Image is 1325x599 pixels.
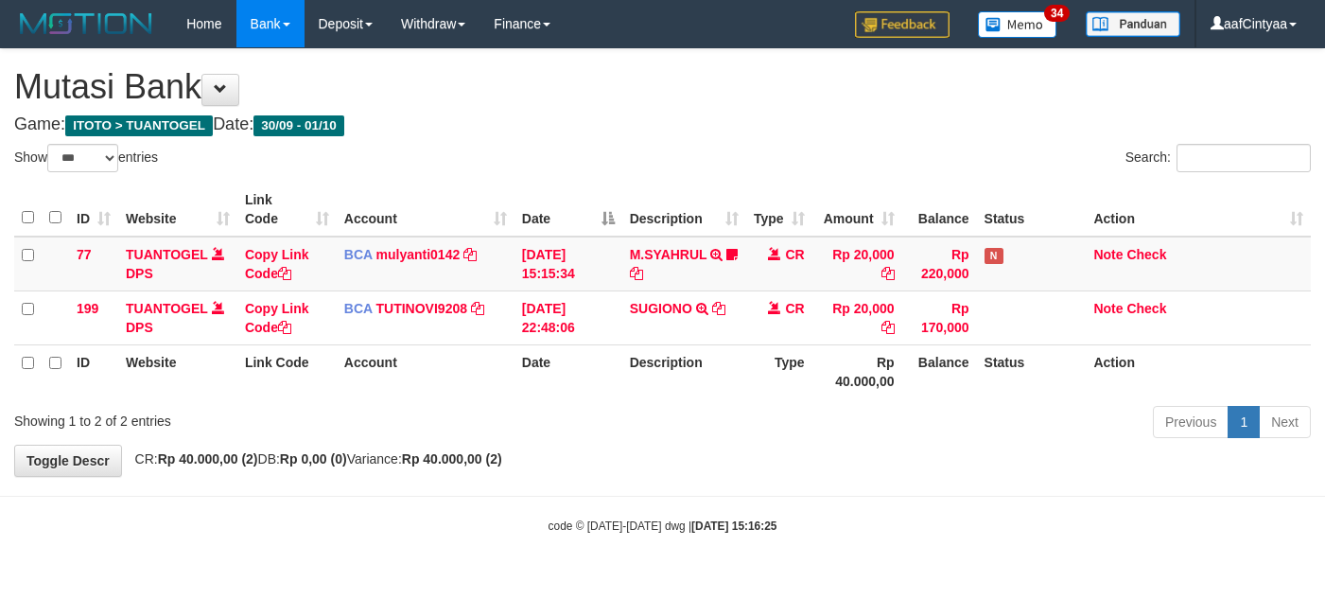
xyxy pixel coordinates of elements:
[126,301,208,316] a: TUANTOGEL
[977,183,1087,237] th: Status
[1126,301,1166,316] a: Check
[118,183,237,237] th: Website: activate to sort column ascending
[77,247,92,262] span: 77
[253,115,344,136] span: 30/09 - 01/10
[245,247,309,281] a: Copy Link Code
[622,183,746,237] th: Description: activate to sort column ascending
[14,9,158,38] img: MOTION_logo.png
[77,301,98,316] span: 199
[14,404,538,431] div: Showing 1 to 2 of 2 entries
[280,451,347,467] strong: Rp 0,00 (0)
[549,520,777,533] small: code © [DATE]-[DATE] dwg |
[1044,5,1070,22] span: 34
[746,344,812,398] th: Type
[14,144,158,172] label: Show entries
[902,344,977,398] th: Balance
[746,183,812,237] th: Type: activate to sort column ascending
[985,248,1003,264] span: Has Note
[630,247,707,262] a: M.SYAHRUL
[337,183,514,237] th: Account: activate to sort column ascending
[1093,247,1123,262] a: Note
[14,445,122,477] a: Toggle Descr
[902,183,977,237] th: Balance
[47,144,118,172] select: Showentries
[344,301,373,316] span: BCA
[785,247,804,262] span: CR
[1125,144,1311,172] label: Search:
[855,11,950,38] img: Feedback.jpg
[14,68,1311,106] h1: Mutasi Bank
[812,291,902,344] td: Rp 20,000
[158,451,258,467] strong: Rp 40.000,00 (2)
[630,266,643,281] a: Copy M.SYAHRUL to clipboard
[514,237,622,291] td: [DATE] 15:15:34
[126,247,208,262] a: TUANTOGEL
[118,237,237,291] td: DPS
[630,301,692,316] a: SUGIONO
[812,237,902,291] td: Rp 20,000
[1177,144,1311,172] input: Search:
[463,247,477,262] a: Copy mulyanti0142 to clipboard
[1153,406,1229,438] a: Previous
[1086,11,1180,37] img: panduan.png
[344,247,373,262] span: BCA
[14,115,1311,134] h4: Game: Date:
[881,320,895,335] a: Copy Rp 20,000 to clipboard
[376,301,467,316] a: TUTINOVI9208
[471,301,484,316] a: Copy TUTINOVI9208 to clipboard
[337,344,514,398] th: Account
[69,344,118,398] th: ID
[691,520,776,533] strong: [DATE] 15:16:25
[712,301,725,316] a: Copy SUGIONO to clipboard
[237,183,337,237] th: Link Code: activate to sort column ascending
[237,344,337,398] th: Link Code
[65,115,213,136] span: ITOTO > TUANTOGEL
[514,344,622,398] th: Date
[977,344,1087,398] th: Status
[785,301,804,316] span: CR
[622,344,746,398] th: Description
[1093,301,1123,316] a: Note
[1228,406,1260,438] a: 1
[1259,406,1311,438] a: Next
[1086,344,1311,398] th: Action
[514,183,622,237] th: Date: activate to sort column descending
[881,266,895,281] a: Copy Rp 20,000 to clipboard
[126,451,502,467] span: CR: DB: Variance:
[69,183,118,237] th: ID: activate to sort column ascending
[118,344,237,398] th: Website
[402,451,502,467] strong: Rp 40.000,00 (2)
[902,291,977,344] td: Rp 170,000
[902,237,977,291] td: Rp 220,000
[1086,183,1311,237] th: Action: activate to sort column ascending
[978,11,1057,38] img: Button%20Memo.svg
[812,183,902,237] th: Amount: activate to sort column ascending
[118,291,237,344] td: DPS
[376,247,461,262] a: mulyanti0142
[812,344,902,398] th: Rp 40.000,00
[1126,247,1166,262] a: Check
[245,301,309,335] a: Copy Link Code
[514,291,622,344] td: [DATE] 22:48:06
